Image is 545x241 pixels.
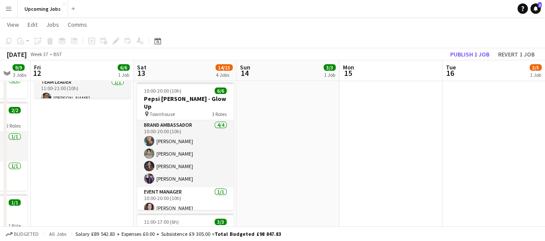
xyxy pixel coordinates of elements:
[64,19,90,30] a: Comms
[215,231,281,237] span: Total Budgeted £98 847.83
[447,49,493,60] button: Publish 1 job
[18,0,68,17] button: Upcoming Jobs
[46,21,59,28] span: Jobs
[47,231,68,237] span: All jobs
[530,3,541,14] a: 2
[538,2,542,8] span: 2
[75,231,281,237] div: Salary £89 542.83 + Expenses £0.00 + Subsistence £9 305.00 =
[7,50,27,59] div: [DATE]
[43,19,62,30] a: Jobs
[68,21,87,28] span: Comms
[4,229,40,239] button: Budgeted
[28,51,50,57] span: Week 37
[3,19,22,30] a: View
[495,49,538,60] button: Revert 1 job
[53,51,62,57] div: BST
[28,21,37,28] span: Edit
[7,21,19,28] span: View
[14,231,39,237] span: Budgeted
[24,19,41,30] a: Edit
